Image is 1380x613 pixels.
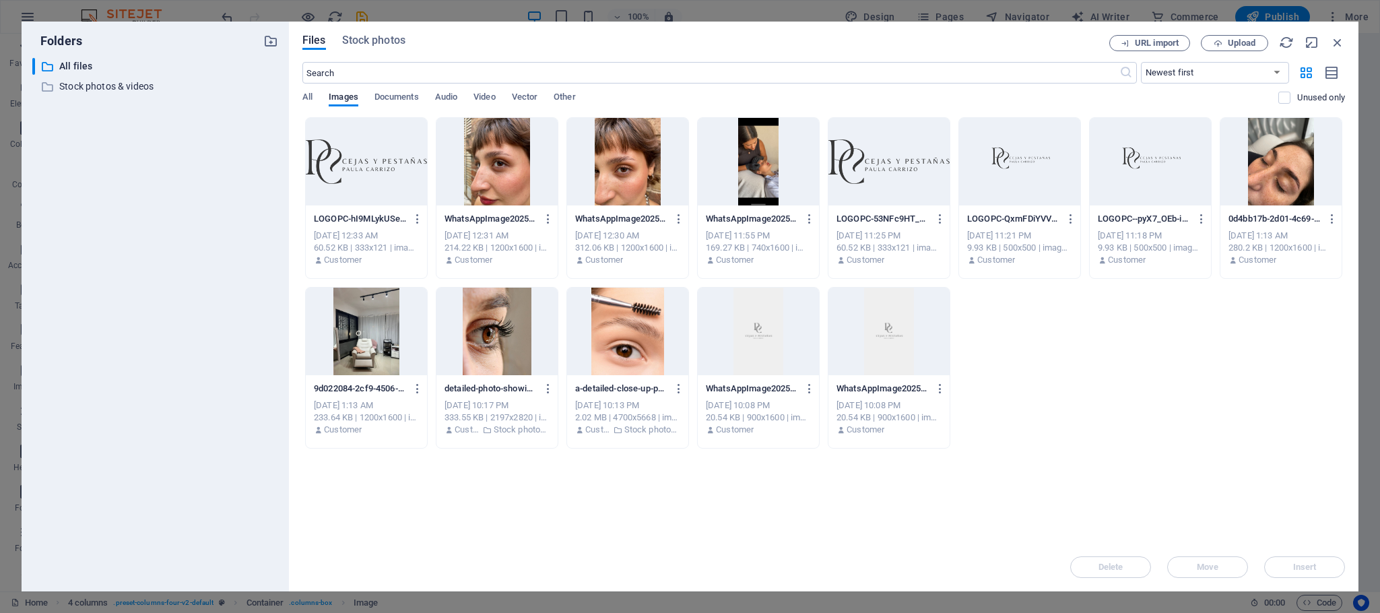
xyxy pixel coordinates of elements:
div: [DATE] 11:21 PM [967,230,1072,242]
span: Images [329,89,358,108]
p: 0d4bb17b-2d01-4c69-b2a6-dfbc51aa76d7-GF1HBH8ZGDLdrMvtvccXrg.JPG [1228,213,1321,225]
div: ​ [32,58,35,75]
div: [DATE] 12:33 AM [314,230,419,242]
p: Customer [585,254,623,266]
p: Customer [324,424,362,436]
p: Customer [977,254,1015,266]
p: LOGOPC-hI9MLykUSeryKOkZZTN5Jg.png [314,213,406,225]
p: Customer [324,254,362,266]
p: WhatsAppImage2025-09-02at18.55.22-24a_O5Uu9NCJRsz7d9H84g.jpeg [575,213,667,225]
div: [DATE] 11:25 PM [836,230,942,242]
p: WhatsAppImage2025-08-31at17.06.40-qXUSPF4QxrppWuc3NyIAoA.jpeg [836,383,929,395]
p: a-detailed-close-up-photo-of-a-woman-s-eyebrow-being-groomed-with-a-brush-bQ9fArCmEbLlJY1aLfMV2w.... [575,383,667,395]
p: Stock photos & videos [59,79,253,94]
a: Cejas [16,132,356,497]
p: Customer [1239,254,1276,266]
p: detailed-photo-showing-a-brown-eye-with-long-eyelashes-and-eyebrow-yw_z_mtEWhs3cYoNE09F1Q.jpeg [445,383,537,395]
div: 9.93 KB | 500x500 | image/png [1098,242,1203,254]
p: Customer [716,254,754,266]
div: 280.2 KB | 1200x1600 | image/jpeg [1228,242,1334,254]
div: 60.52 KB | 333x121 | image/png [836,242,942,254]
div: 169.27 KB | 740x1600 | image/jpeg [706,242,811,254]
span: Other [554,89,575,108]
i: Minimize [1305,35,1319,50]
div: [DATE] 1:13 AM [1228,230,1334,242]
div: 312.06 KB | 1200x1600 | image/jpeg [575,242,680,254]
i: Create new folder [263,34,278,49]
i: Reload [1279,35,1294,50]
p: Folders [32,32,82,50]
div: 60.52 KB | 333x121 | image/png [314,242,419,254]
div: [DATE] 10:08 PM [836,399,942,412]
p: LOGOPC-QxmFDiYVV990gr7hN90Brw.png [967,213,1059,225]
p: Stock photos & videos [494,424,550,436]
i: Close [1330,35,1345,50]
p: WhatsAppImage2025-09-02at18.55.20-vNFtsJTcj0L6VJdi16DVIg.jpeg [706,213,798,225]
div: [DATE] 1:13 AM [314,399,419,412]
div: [DATE] 12:31 AM [445,230,550,242]
div: By: Customer | Folder: Stock photos & videos [575,424,680,436]
p: All files [59,59,253,74]
div: 2.02 MB | 4700x5668 | image/jpeg [575,412,680,424]
p: WhatsAppImage2025-09-02at18.55.18-j_74ugNu5XLJJYENXkfB-w.jpeg [445,213,537,225]
div: [DATE] 11:18 PM [1098,230,1203,242]
p: WhatsAppImage2025-08-31at17.06.40-rs82wzefxddtGMG96w3WBA.jpeg [706,383,798,395]
span: All [302,89,313,108]
p: Customer [1108,254,1146,266]
p: Customer [455,254,492,266]
span: Files [302,32,326,49]
div: 333.55 KB | 2197x2820 | image/jpeg [445,412,550,424]
span: Stock photos [342,32,405,49]
p: Customer [585,424,610,436]
button: Upload [1201,35,1268,51]
div: 20.54 KB | 900x1600 | image/jpeg [706,412,811,424]
div: 233.64 KB | 1200x1600 | image/jpeg [314,412,419,424]
span: Upload [1228,39,1255,47]
p: Customer [455,424,479,436]
div: [DATE] 10:13 PM [575,399,680,412]
span: Video [473,89,495,108]
button: URL import [1109,35,1190,51]
input: Search [302,62,1119,84]
p: Displays only files that are not in use on the website. Files added during this session can still... [1297,92,1345,104]
div: [DATE] 11:55 PM [706,230,811,242]
div: [DATE] 10:17 PM [445,399,550,412]
p: LOGOPC-53NFc9HT_aXCGito1NHEYw.png [836,213,929,225]
div: 9.93 KB | 500x500 | image/png [967,242,1072,254]
span: Audio [435,89,457,108]
p: Customer [847,254,884,266]
div: By: Customer | Folder: Stock photos & videos [445,424,550,436]
p: Stock photos & videos [624,424,680,436]
p: LOGOPC--pyX7_OEb-iYrobQ63bwJA.png [1098,213,1190,225]
div: 20.54 KB | 900x1600 | image/jpeg [836,412,942,424]
div: [DATE] 12:30 AM [575,230,680,242]
div: Stock photos & videos [32,78,278,95]
p: Customer [847,424,884,436]
p: Customer [716,424,754,436]
span: Documents [374,89,419,108]
span: URL import [1135,39,1179,47]
p: 9d022084-2cf9-4506-8b7e-92771ad87063-CvyGKc2NbaGgM48r8DIUvA.JPG [314,383,406,395]
div: 214.22 KB | 1200x1600 | image/jpeg [445,242,550,254]
div: [DATE] 10:08 PM [706,399,811,412]
span: Vector [512,89,538,108]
